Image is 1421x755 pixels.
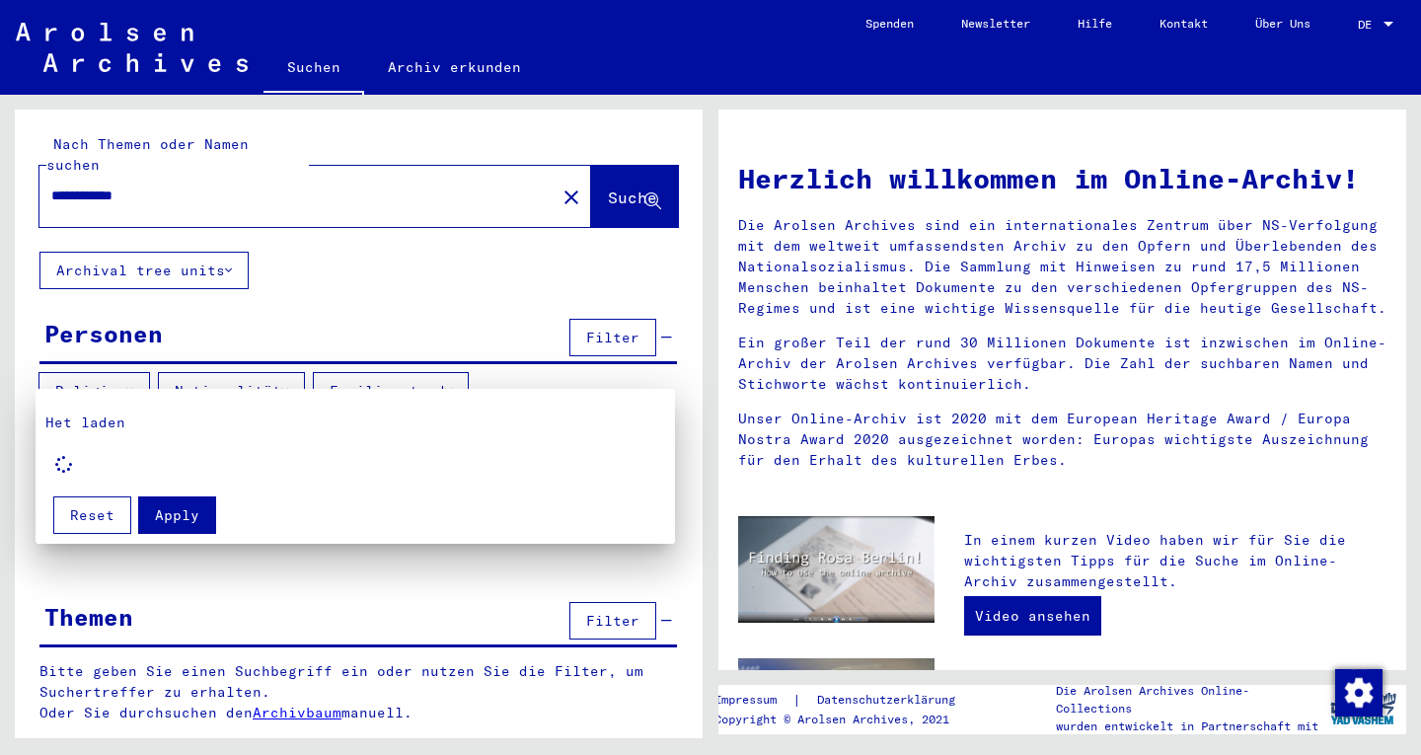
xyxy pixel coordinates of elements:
div: Zustimmung ändern [1334,668,1382,716]
button: Reset [53,496,131,534]
img: Zustimmung ändern [1335,669,1383,717]
span: Reset [70,506,114,524]
span: Apply [155,506,199,524]
p: Het laden [45,413,665,433]
button: Apply [138,496,216,534]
